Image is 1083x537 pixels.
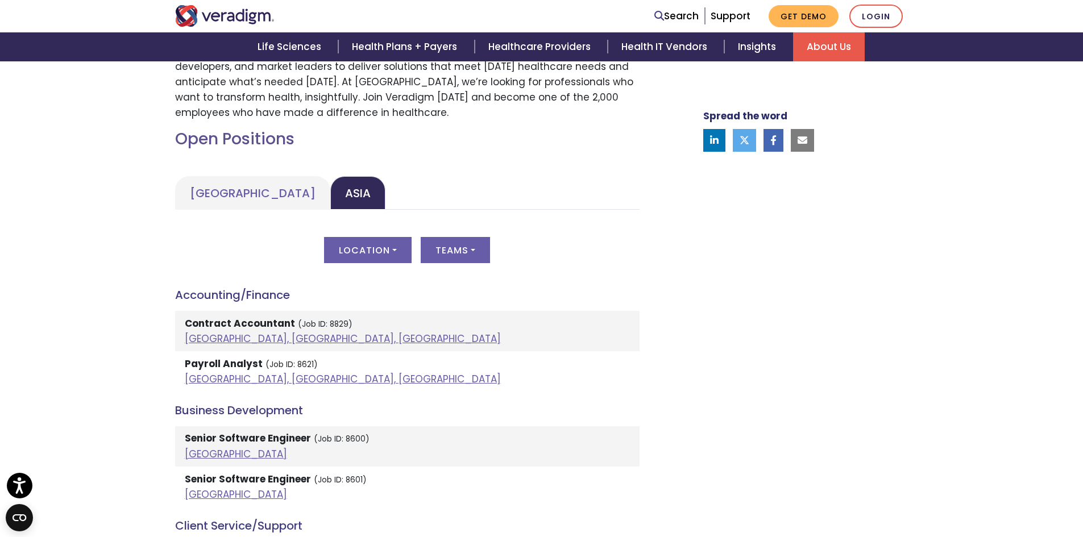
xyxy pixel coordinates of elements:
[724,32,793,61] a: Insights
[314,474,367,485] small: (Job ID: 8601)
[314,434,370,444] small: (Job ID: 8600)
[475,32,608,61] a: Healthcare Providers
[175,176,330,210] a: [GEOGRAPHIC_DATA]
[185,472,311,486] strong: Senior Software Engineer
[185,332,501,345] a: [GEOGRAPHIC_DATA], [GEOGRAPHIC_DATA], [GEOGRAPHIC_DATA]
[654,9,699,24] a: Search
[175,5,275,27] img: Veradigm logo
[175,130,640,149] h2: Open Positions
[6,504,33,531] button: Open CMP widget
[298,319,352,330] small: (Job ID: 8829)
[849,5,903,28] a: Login
[244,32,338,61] a: Life Sciences
[175,288,640,302] h4: Accounting/Finance
[185,431,311,445] strong: Senior Software Engineer
[185,357,263,371] strong: Payroll Analyst
[703,109,787,123] strong: Spread the word
[175,43,640,120] p: Join a passionate team of dedicated associates who work side-by-side with caregivers, developers,...
[711,9,750,23] a: Support
[185,447,287,461] a: [GEOGRAPHIC_DATA]
[185,317,295,330] strong: Contract Accountant
[265,359,318,370] small: (Job ID: 8621)
[608,32,724,61] a: Health IT Vendors
[793,32,865,61] a: About Us
[324,237,412,263] button: Location
[185,372,501,386] a: [GEOGRAPHIC_DATA], [GEOGRAPHIC_DATA], [GEOGRAPHIC_DATA]
[421,237,490,263] button: Teams
[175,519,640,532] h4: Client Service/Support
[185,488,287,501] a: [GEOGRAPHIC_DATA]
[769,5,839,27] a: Get Demo
[330,176,385,210] a: Asia
[175,403,640,417] h4: Business Development
[338,32,474,61] a: Health Plans + Payers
